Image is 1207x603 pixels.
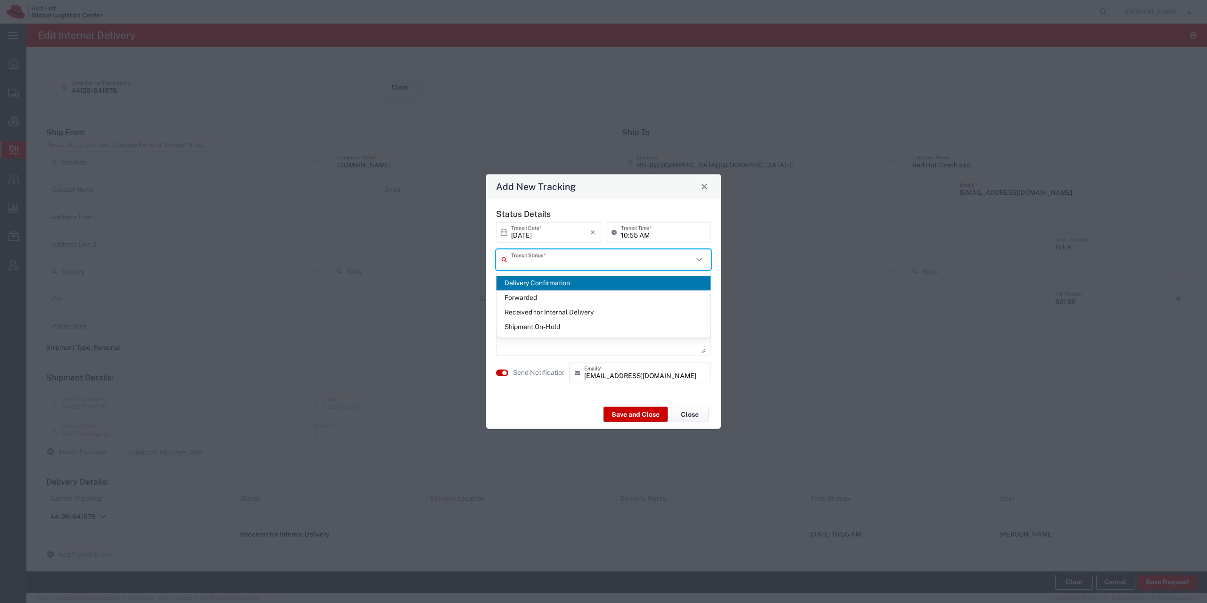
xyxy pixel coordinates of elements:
span: Shipment On-Hold [496,320,711,334]
span: Forwarded [496,290,711,305]
h4: Add New Tracking [496,180,576,193]
span: Delivery Confirmation [496,276,711,290]
i: × [590,224,595,240]
agx-label: Send Notification [513,368,564,378]
button: Save and Close [603,407,668,422]
button: Close [671,407,709,422]
span: Received for Internal Delivery [496,305,711,320]
button: Close [698,180,711,193]
label: Send Notification [513,368,566,378]
h5: Status Details [496,208,711,218]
